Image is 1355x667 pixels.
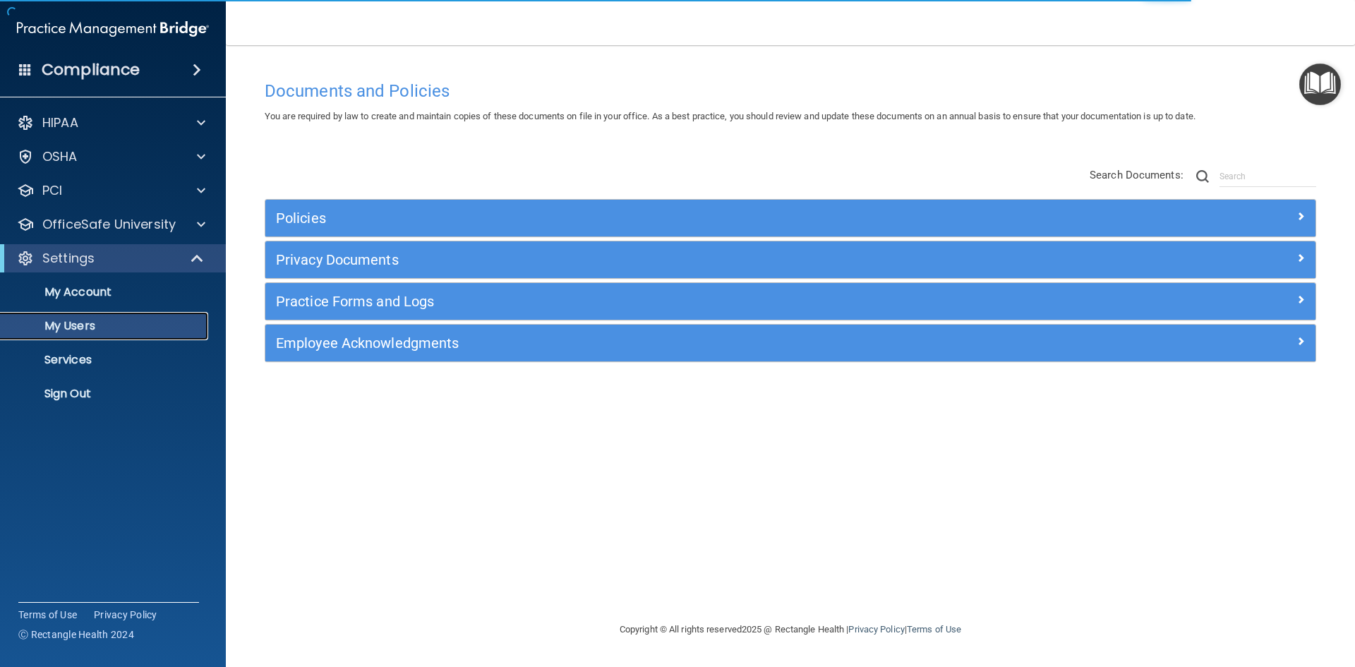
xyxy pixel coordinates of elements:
[9,353,202,367] p: Services
[42,182,62,199] p: PCI
[9,387,202,401] p: Sign Out
[42,148,78,165] p: OSHA
[1090,169,1184,181] span: Search Documents:
[265,111,1196,121] span: You are required by law to create and maintain copies of these documents on file in your office. ...
[848,624,904,635] a: Privacy Policy
[276,335,1042,351] h5: Employee Acknowledgments
[18,608,77,622] a: Terms of Use
[533,607,1048,652] div: Copyright © All rights reserved 2025 @ Rectangle Health | |
[42,60,140,80] h4: Compliance
[42,216,176,233] p: OfficeSafe University
[17,15,209,43] img: PMB logo
[276,294,1042,309] h5: Practice Forms and Logs
[9,319,202,333] p: My Users
[18,627,134,642] span: Ⓒ Rectangle Health 2024
[1299,64,1341,105] button: Open Resource Center
[907,624,961,635] a: Terms of Use
[276,210,1042,226] h5: Policies
[1219,166,1316,187] input: Search
[276,290,1305,313] a: Practice Forms and Logs
[17,250,205,267] a: Settings
[94,608,157,622] a: Privacy Policy
[17,148,205,165] a: OSHA
[276,332,1305,354] a: Employee Acknowledgments
[17,216,205,233] a: OfficeSafe University
[276,248,1305,271] a: Privacy Documents
[42,114,78,131] p: HIPAA
[17,114,205,131] a: HIPAA
[9,285,202,299] p: My Account
[276,252,1042,268] h5: Privacy Documents
[42,250,95,267] p: Settings
[265,82,1316,100] h4: Documents and Policies
[17,182,205,199] a: PCI
[1196,170,1209,183] img: ic-search.3b580494.png
[1111,567,1338,623] iframe: Drift Widget Chat Controller
[276,207,1305,229] a: Policies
